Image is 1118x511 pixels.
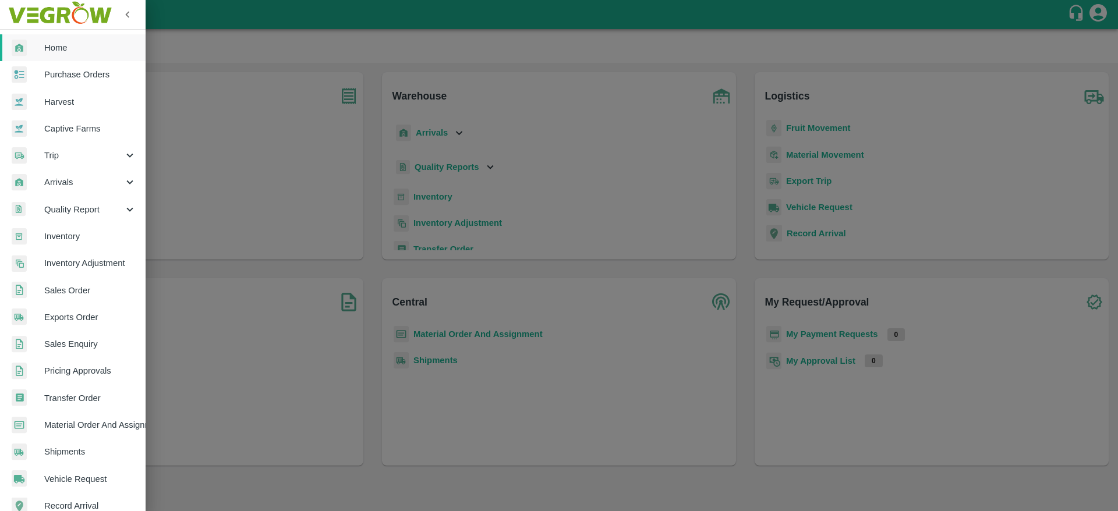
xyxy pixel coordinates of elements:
[44,392,136,404] span: Transfer Order
[44,122,136,135] span: Captive Farms
[12,66,27,83] img: reciept
[44,311,136,324] span: Exports Order
[44,41,136,54] span: Home
[12,470,27,487] img: vehicle
[44,176,123,189] span: Arrivals
[44,338,136,350] span: Sales Enquiry
[12,308,27,325] img: shipments
[12,443,27,460] img: shipments
[12,120,27,137] img: harvest
[12,417,27,434] img: centralMaterial
[12,228,27,245] img: whInventory
[12,202,26,217] img: qualityReport
[12,40,27,56] img: whArrival
[44,364,136,377] span: Pricing Approvals
[12,174,27,191] img: whArrival
[12,389,27,406] img: whTransfer
[12,363,27,379] img: sales
[44,473,136,485] span: Vehicle Request
[44,68,136,81] span: Purchase Orders
[44,418,136,431] span: Material Order And Assignment
[12,255,27,272] img: inventory
[44,257,136,269] span: Inventory Adjustment
[12,282,27,299] img: sales
[44,149,123,162] span: Trip
[12,336,27,353] img: sales
[12,93,27,111] img: harvest
[44,203,123,216] span: Quality Report
[44,230,136,243] span: Inventory
[44,445,136,458] span: Shipments
[12,147,27,164] img: delivery
[44,95,136,108] span: Harvest
[44,284,136,297] span: Sales Order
